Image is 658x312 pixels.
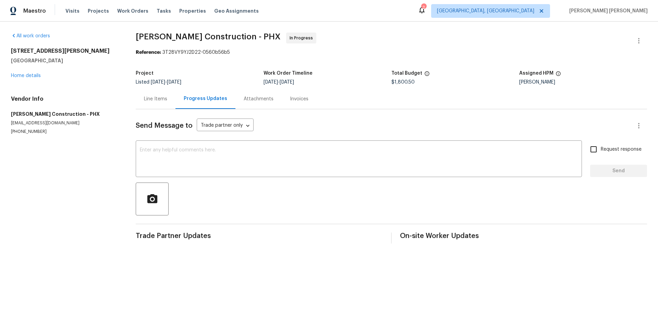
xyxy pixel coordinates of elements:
[391,80,415,85] span: $1,800.50
[179,8,206,14] span: Properties
[157,9,171,13] span: Tasks
[290,35,316,41] span: In Progress
[136,50,161,55] b: Reference:
[136,80,181,85] span: Listed
[11,73,41,78] a: Home details
[11,57,119,64] h5: [GEOGRAPHIC_DATA]
[136,233,383,239] span: Trade Partner Updates
[151,80,181,85] span: -
[519,71,553,76] h5: Assigned HPM
[136,122,193,129] span: Send Message to
[264,71,313,76] h5: Work Order Timeline
[11,34,50,38] a: All work orders
[424,71,430,80] span: The total cost of line items that have been proposed by Opendoor. This sum includes line items th...
[11,96,119,102] h4: Vendor Info
[197,120,254,132] div: Trade partner only
[214,8,259,14] span: Geo Assignments
[264,80,294,85] span: -
[23,8,46,14] span: Maestro
[167,80,181,85] span: [DATE]
[244,96,273,102] div: Attachments
[566,8,648,14] span: [PERSON_NAME] [PERSON_NAME]
[421,4,426,11] div: 2
[437,8,534,14] span: [GEOGRAPHIC_DATA], [GEOGRAPHIC_DATA]
[11,120,119,126] p: [EMAIL_ADDRESS][DOMAIN_NAME]
[11,129,119,135] p: [PHONE_NUMBER]
[88,8,109,14] span: Projects
[601,146,642,153] span: Request response
[290,96,308,102] div: Invoices
[519,80,647,85] div: [PERSON_NAME]
[280,80,294,85] span: [DATE]
[11,48,119,54] h2: [STREET_ADDRESS][PERSON_NAME]
[136,33,281,41] span: [PERSON_NAME] Construction - PHX
[264,80,278,85] span: [DATE]
[136,49,647,56] div: 3T28VY9YJ2D22-0560b56b5
[144,96,167,102] div: Line Items
[117,8,148,14] span: Work Orders
[65,8,80,14] span: Visits
[391,71,422,76] h5: Total Budget
[136,71,154,76] h5: Project
[184,95,227,102] div: Progress Updates
[151,80,165,85] span: [DATE]
[556,71,561,80] span: The hpm assigned to this work order.
[400,233,647,239] span: On-site Worker Updates
[11,111,119,117] h5: [PERSON_NAME] Construction - PHX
